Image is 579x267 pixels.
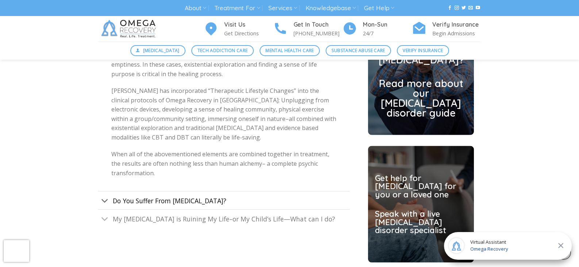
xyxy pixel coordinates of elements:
a: Send us an email [468,5,473,11]
img: Omega Recovery [98,16,162,42]
a: Get Help [364,1,394,15]
a: Follow on Instagram [455,5,459,11]
p: Get Directions [224,29,273,38]
h4: Mon-Sun [363,20,412,30]
a: Verify Insurance [397,45,449,56]
span: Mental Health Care [265,47,314,54]
span: Tech Addiction Care [197,47,248,54]
a: Tech Addiction Care [191,45,254,56]
p: 24/7 [363,29,412,38]
span: Substance Abuse Care [331,47,385,54]
h4: Get In Touch [294,20,342,30]
h2: Need help dealing with [MEDICAL_DATA]? [379,35,463,65]
a: Get help for [MEDICAL_DATA] for you or a loved one Speak with a live [MEDICAL_DATA] disorder spec... [375,174,467,235]
span: Do You Suffer From [MEDICAL_DATA]? [112,196,226,205]
a: Visit Us Get Directions [204,20,273,38]
a: Get In Touch [PHONE_NUMBER] [273,20,342,38]
a: Follow on YouTube [475,5,480,11]
a: Toggle Do You Suffer From [MEDICAL_DATA]? [98,191,350,209]
p: Begin Admissions [432,29,481,38]
h2: Speak with a live [MEDICAL_DATA] disorder specialist [375,210,467,235]
h4: Visit Us [224,20,273,30]
a: Services [268,1,297,15]
a: Follow on Twitter [461,5,466,11]
a: Treatment For [214,1,260,15]
h2: Read more about our [MEDICAL_DATA] disorder guide [379,79,463,118]
a: [MEDICAL_DATA] [130,45,186,56]
a: Verify Insurance Begin Admissions [412,20,481,38]
button: Toggle [98,212,112,227]
span: My [MEDICAL_DATA] is Ruining My Life–or My Child’s Life—What can I do? [112,215,335,223]
p: When all of the abovementioned elements are combined together in treatment, the results are often... [111,150,336,178]
p: [PERSON_NAME] has incorporated “Therapeutic Lifestyle Changes” into the clinical protocols of Ome... [111,86,336,142]
a: Need help dealing with [MEDICAL_DATA]? Read more about our [MEDICAL_DATA] disorder guide [379,35,463,118]
a: Toggle My [MEDICAL_DATA] is Ruining My Life–or My Child’s Life—What can I do? [98,209,350,228]
p: [PHONE_NUMBER] [294,29,342,38]
h4: Verify Insurance [432,20,481,30]
span: Verify Insurance [403,47,443,54]
h2: Get help for [MEDICAL_DATA] for you or a loved one [375,174,467,199]
span: [MEDICAL_DATA] [143,47,180,54]
a: Substance Abuse Care [326,45,391,56]
a: Knowledgebase [305,1,356,15]
a: Follow on Facebook [448,5,452,11]
button: Toggle [98,193,112,209]
a: About [185,1,206,15]
a: Mental Health Care [260,45,320,56]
